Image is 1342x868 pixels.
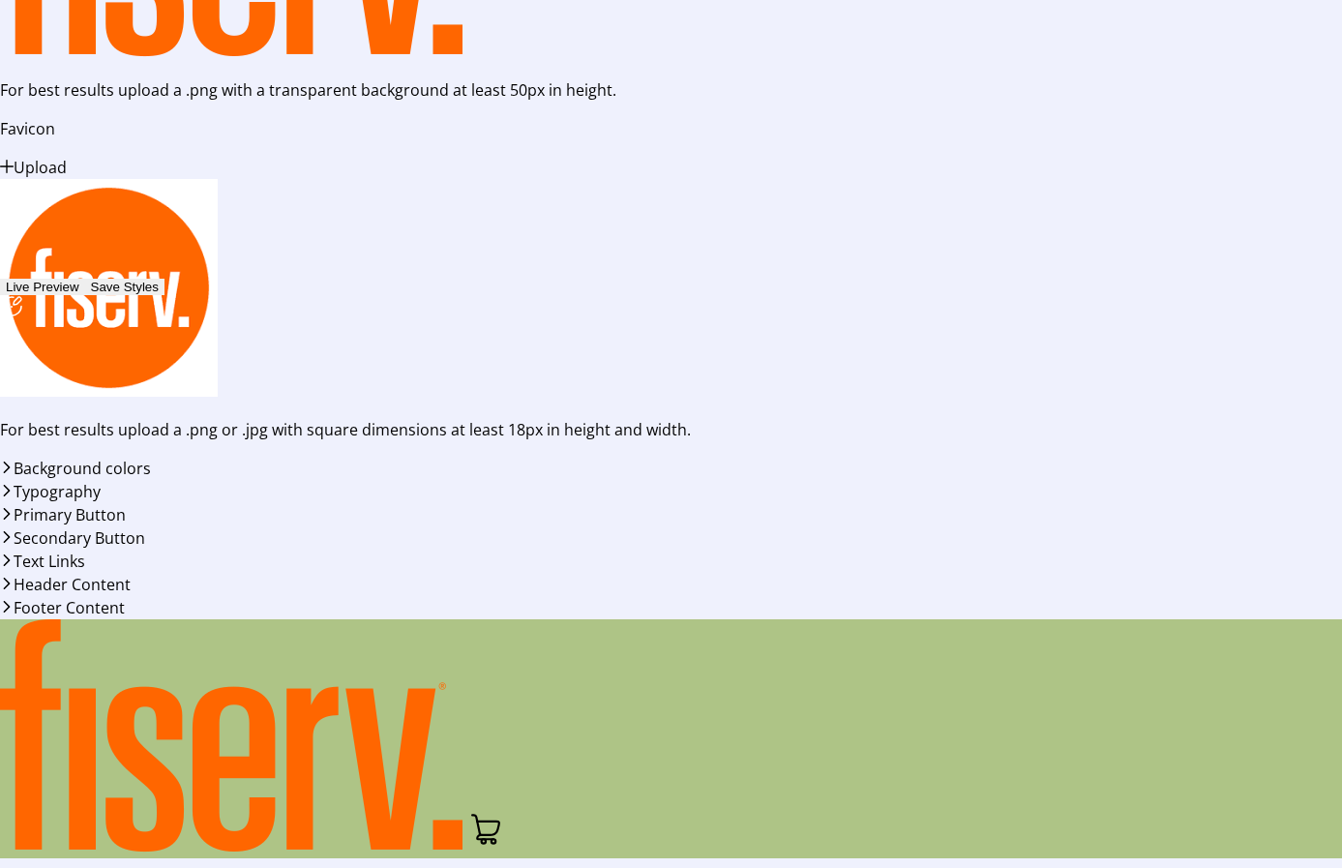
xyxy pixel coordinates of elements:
span: Header Content [14,577,131,592]
span: Secondary Button [14,530,145,546]
button: Save Styles [85,279,164,295]
span: Text Links [14,554,85,569]
span: Primary Button [14,507,126,523]
span: Upload [14,156,67,179]
span: Save Styles [91,280,159,294]
span: Live Preview [6,280,79,294]
span: Background colors [14,461,151,476]
span: Typography [14,484,101,499]
span: Footer Content [14,600,125,615]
